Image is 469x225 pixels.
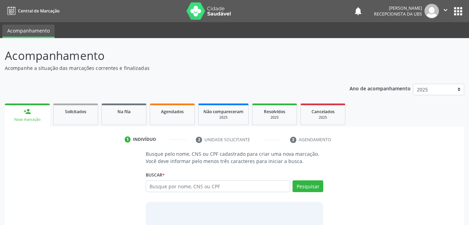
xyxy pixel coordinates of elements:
[264,109,285,115] span: Resolvidos
[146,180,290,192] input: Busque por nome, CNS ou CPF
[5,5,59,17] a: Central de Marcação
[353,6,363,16] button: notifications
[306,115,340,120] div: 2025
[10,117,45,122] div: Nova marcação
[2,25,55,38] a: Acompanhamento
[293,180,323,192] button: Pesquisar
[18,8,59,14] span: Central de Marcação
[125,136,131,143] div: 1
[374,5,422,11] div: [PERSON_NAME]
[312,109,335,115] span: Cancelados
[146,150,324,165] p: Busque pelo nome, CNS ou CPF cadastrado para criar uma nova marcação. Você deve informar pelo men...
[257,115,292,120] div: 2025
[117,109,131,115] span: Na fila
[5,64,326,72] p: Acompanhe a situação das marcações correntes e finalizadas
[203,115,243,120] div: 2025
[374,11,422,17] span: Recepcionista da UBS
[5,47,326,64] p: Acompanhamento
[452,5,464,17] button: apps
[350,84,411,92] p: Ano de acompanhamento
[424,4,439,18] img: img
[161,109,184,115] span: Agendados
[203,109,243,115] span: Não compareceram
[133,136,156,143] div: Indivíduo
[439,4,452,18] button: 
[23,108,31,115] div: person_add
[65,109,86,115] span: Solicitados
[146,170,165,180] label: Buscar
[442,6,449,14] i: 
